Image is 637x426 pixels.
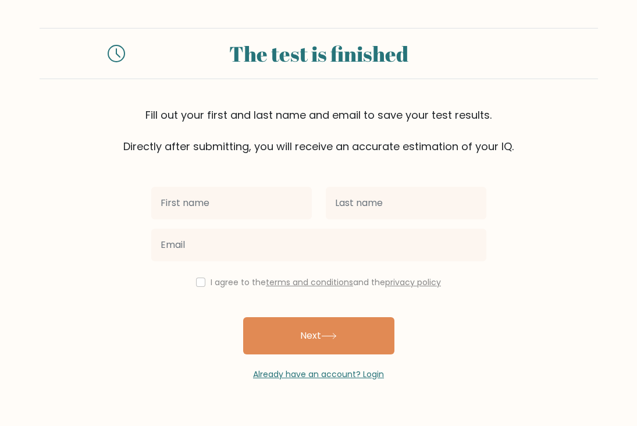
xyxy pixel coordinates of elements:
[151,229,486,261] input: Email
[385,276,441,288] a: privacy policy
[151,187,312,219] input: First name
[266,276,353,288] a: terms and conditions
[211,276,441,288] label: I agree to the and the
[139,38,497,69] div: The test is finished
[243,317,394,354] button: Next
[40,107,598,154] div: Fill out your first and last name and email to save your test results. Directly after submitting,...
[253,368,384,380] a: Already have an account? Login
[326,187,486,219] input: Last name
